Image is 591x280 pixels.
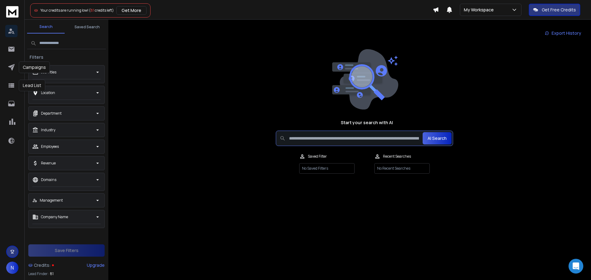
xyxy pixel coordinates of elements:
p: Saved Filter [308,154,327,159]
div: Lead List [19,80,45,91]
div: Upgrade [87,262,105,268]
p: Revenue [41,161,56,166]
p: Company Name [41,215,68,219]
p: No Saved Filters [299,163,355,174]
p: Industry [41,128,55,132]
p: Domains [41,177,56,182]
a: Export History [540,27,586,39]
p: Recent Searches [383,154,411,159]
p: No Recent Searches [374,163,430,174]
h1: Start your search with AI [341,120,393,126]
span: Your credits are running low! [40,8,88,13]
button: Get More [116,6,147,15]
span: 81 [90,8,94,13]
span: ( credits left) [89,8,114,13]
a: Credits:Upgrade [28,259,105,271]
p: Employees [41,144,59,149]
button: Get Free Credits [529,4,580,16]
p: Management [40,198,63,203]
div: Open Intercom Messenger [569,259,583,274]
button: N [6,262,18,274]
p: My Workspace [464,7,496,13]
img: logo [6,6,18,18]
h3: Filters [27,54,46,60]
button: Search [27,21,65,34]
div: Campaigns [19,61,50,73]
p: Location [41,90,55,95]
p: Department [41,111,62,116]
span: 81 [50,271,54,276]
p: Get Free Credits [542,7,576,13]
span: Credits: [34,262,51,268]
p: Lead Finder: [28,271,49,276]
button: AI Search [423,132,452,144]
button: Saved Search [68,21,106,33]
img: image [331,49,398,110]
